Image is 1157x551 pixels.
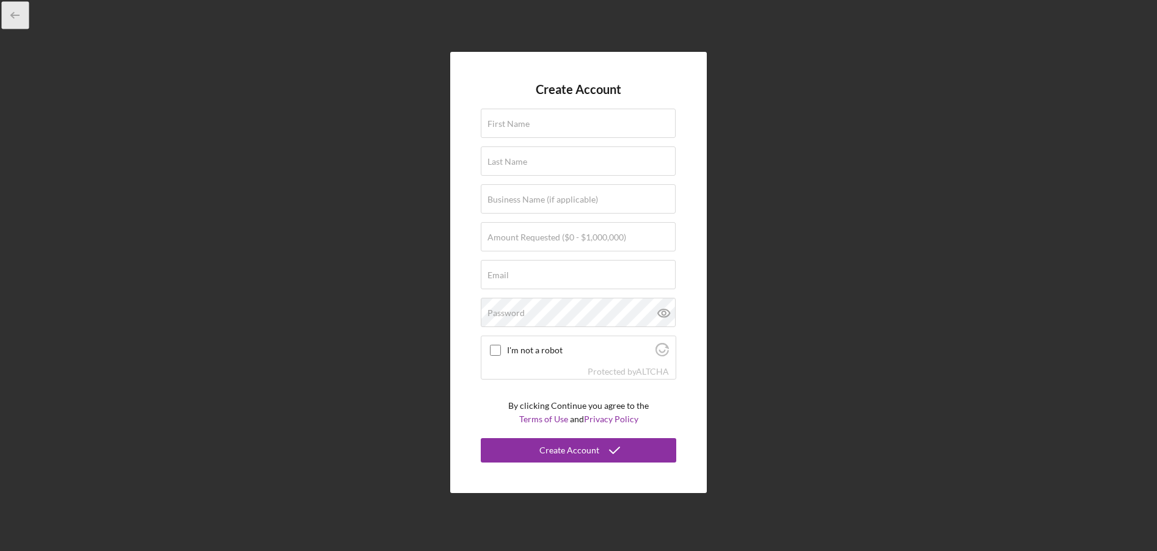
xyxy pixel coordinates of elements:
button: Create Account [481,438,676,463]
label: Password [487,308,525,318]
p: By clicking Continue you agree to the and [508,399,649,427]
label: Amount Requested ($0 - $1,000,000) [487,232,626,242]
label: Last Name [487,157,527,167]
div: Protected by [588,367,669,376]
h4: Create Account [536,82,621,96]
label: First Name [487,119,530,129]
a: Terms of Use [519,414,568,424]
label: Email [487,270,509,280]
label: Business Name (if applicable) [487,195,598,204]
div: Create Account [539,438,599,463]
a: Visit Altcha.org [636,366,669,376]
a: Visit Altcha.org [655,348,669,358]
a: Privacy Policy [584,414,638,424]
label: I'm not a robot [507,345,652,355]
